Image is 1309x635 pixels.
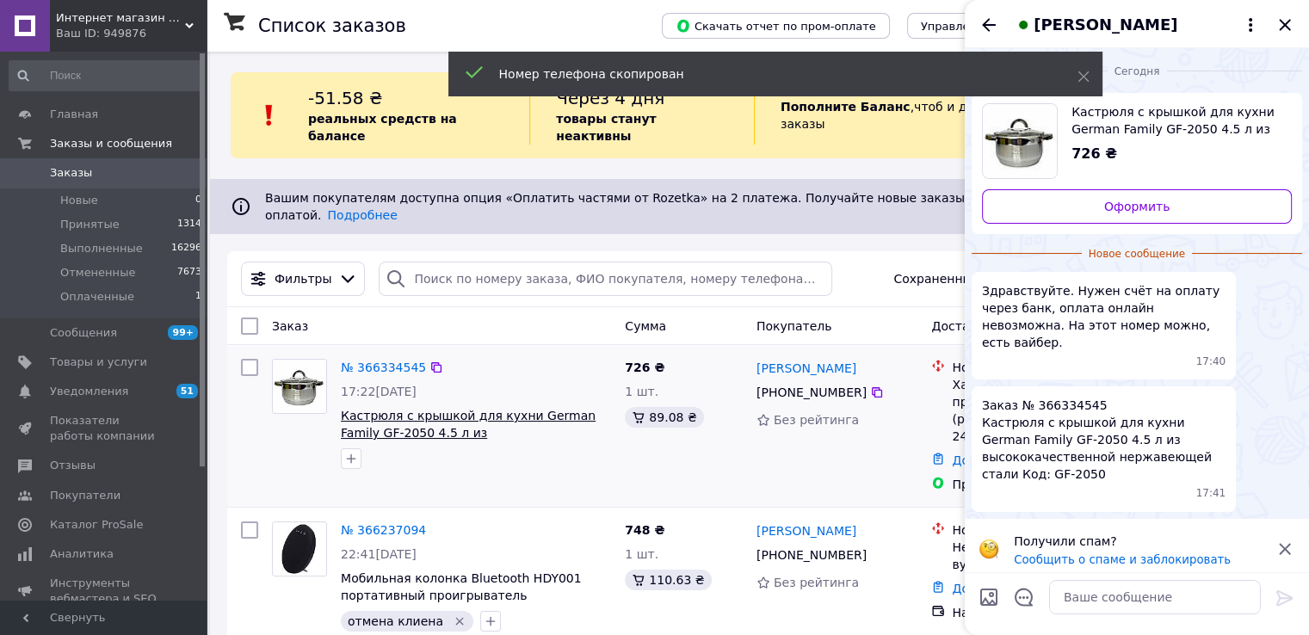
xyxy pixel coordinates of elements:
[60,241,143,256] span: Выполненные
[1108,65,1167,79] span: Сегодня
[308,112,457,143] b: реальных средств на балансе
[907,13,1070,39] button: Управление статусами
[952,453,1034,467] a: Добавить ЭН
[1034,14,1177,36] span: [PERSON_NAME]
[341,361,426,374] a: № 366334545
[60,217,120,232] span: Принятые
[50,458,96,473] span: Отзывы
[341,523,426,537] a: № 366237094
[177,217,201,232] span: 1314
[625,570,711,590] div: 110.63 ₴
[1071,145,1117,162] span: 726 ₴
[893,270,1044,287] span: Сохраненные фильтры:
[756,385,867,399] span: [PHONE_NUMBER]
[50,413,159,444] span: Показатели работы компании
[50,384,128,399] span: Уведомления
[625,385,658,398] span: 1 шт.
[60,193,98,208] span: Новые
[308,88,382,108] span: -51.58 ₴
[983,104,1057,178] img: 4886719563_w80_h80_kastryulya-s-kryshkoj.jpg
[60,265,135,281] span: Отмененные
[341,547,417,561] span: 22:41[DATE]
[499,65,1034,83] div: Номер телефона скопирован
[258,15,406,36] h1: Список заказов
[756,522,856,539] a: [PERSON_NAME]
[50,354,147,370] span: Товары и услуги
[756,548,867,562] span: [PHONE_NUMBER]
[1014,553,1231,566] button: Сообщить о спаме и заблокировать
[625,319,666,333] span: Сумма
[1275,15,1295,35] button: Закрыть
[50,517,143,533] span: Каталог ProSale
[625,407,703,428] div: 89.08 ₴
[9,60,203,91] input: Поиск
[328,208,398,222] a: Подробнее
[754,86,1108,145] div: , чтоб и далее получать заказы
[774,413,859,427] span: Без рейтинга
[50,488,120,503] span: Покупатели
[756,319,832,333] span: Покупатель
[756,360,856,377] a: [PERSON_NAME]
[273,360,326,413] img: Фото товару
[972,62,1302,79] div: 12.10.2025
[662,13,890,39] button: Скачать отчет по пром-оплате
[952,539,1127,573] div: Нетішин, №3 (до 15 кг): вул. Героїв України, 3-А
[952,376,1127,445] div: Харьков, №117 (до 30 кг): просп. Индустриальный (ран. [GEOGRAPHIC_DATA]), 24/31
[1196,354,1226,369] span: 17:40 12.10.2025
[348,614,443,628] span: отмена клиена
[56,10,185,26] span: Интернет магазин «Fullmarket»
[1014,533,1264,550] p: Получили спам?
[982,397,1226,483] span: Заказ № 366334545 Кастрюля с крышкой для кухни German Family GF-2050 4.5 л из высококачественной ...
[275,270,331,287] span: Фильтры
[453,614,466,628] svg: Удалить метку
[952,476,1127,493] div: Пром-оплата
[256,102,282,128] img: :exclamation:
[982,282,1226,351] span: Здравствуйте. Нужен счёт на оплату через банк, оплата онлайн невозможна. На этот номер можно, ест...
[1196,486,1226,501] span: 17:41 12.10.2025
[774,576,859,589] span: Без рейтинга
[341,385,417,398] span: 17:22[DATE]
[176,384,198,398] span: 51
[625,547,658,561] span: 1 шт.
[1013,14,1261,36] button: [PERSON_NAME]
[952,582,1034,595] a: Добавить ЭН
[341,409,611,457] a: Кастрюля с крышкой для кухни German Family GF-2050 4.5 л из высококачественной нержавеющей стали
[272,359,327,414] a: Фото товару
[50,325,117,341] span: Сообщения
[676,18,876,34] span: Скачать отчет по пром-оплате
[1082,247,1192,262] span: Новое сообщение
[50,165,92,181] span: Заказы
[952,521,1127,539] div: Нова Пошта
[265,191,1238,222] span: Вашим покупателям доступна опция «Оплатить частями от Rozetka» на 2 платежа. Получайте новые зака...
[379,262,832,296] input: Поиск по номеру заказа, ФИО покупателя, номеру телефона, Email, номеру накладной
[921,20,1056,33] span: Управление статусами
[982,103,1292,179] a: Посмотреть товар
[50,136,172,151] span: Заказы и сообщения
[625,361,664,374] span: 726 ₴
[1013,586,1035,608] button: Открыть шаблоны ответов
[50,546,114,562] span: Аналитика
[556,112,656,143] b: товары станут неактивны
[952,604,1127,621] div: Наложенный платеж
[195,193,201,208] span: 0
[168,325,198,340] span: 99+
[273,522,326,576] img: Фото товару
[781,100,911,114] b: Пополните Баланс
[272,319,308,333] span: Заказ
[931,319,1051,333] span: Доставка и оплата
[625,523,664,537] span: 748 ₴
[341,571,582,602] a: Мобильная колонка Bluetooth HDY001 портативный проигрыватель
[171,241,201,256] span: 16296
[50,107,98,122] span: Главная
[272,521,327,576] a: Фото товару
[952,359,1127,376] div: Нова Пошта
[195,289,201,305] span: 1
[1071,103,1278,138] span: Кастрюля с крышкой для кухни German Family GF-2050 4.5 л из высококачественной нержавеющей стали
[50,576,159,607] span: Инструменты вебмастера и SEO
[177,265,201,281] span: 7673
[979,15,999,35] button: Назад
[979,539,999,559] img: :face_with_monocle:
[56,26,207,41] div: Ваш ID: 949876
